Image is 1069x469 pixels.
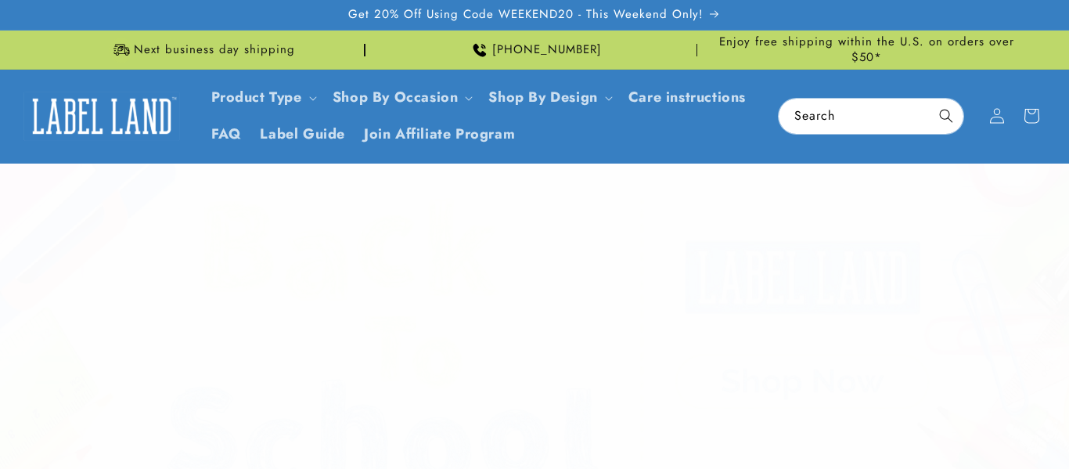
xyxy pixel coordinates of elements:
span: Shop By Occasion [333,88,459,106]
summary: Product Type [202,79,323,116]
span: Next business day shipping [134,42,295,58]
span: Get 20% Off Using Code WEEKEND20 - This Weekend Only! [348,7,704,23]
summary: Shop By Design [479,79,618,116]
span: [PHONE_NUMBER] [492,42,602,58]
button: Search [929,99,963,133]
span: Label Guide [260,125,345,143]
div: Announcement [39,31,365,69]
a: FAQ [202,116,251,153]
summary: Shop By Occasion [323,79,480,116]
span: Join Affiliate Program [364,125,515,143]
span: Care instructions [628,88,746,106]
span: FAQ [211,125,242,143]
a: Product Type [211,87,302,107]
img: Label Land [23,92,180,140]
a: Join Affiliate Program [355,116,524,153]
a: Shop By Design [488,87,597,107]
a: Label Land [18,86,186,146]
a: Care instructions [619,79,755,116]
a: Label Guide [250,116,355,153]
div: Announcement [372,31,698,69]
span: Enjoy free shipping within the U.S. on orders over $50* [704,34,1030,65]
div: Announcement [704,31,1030,69]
